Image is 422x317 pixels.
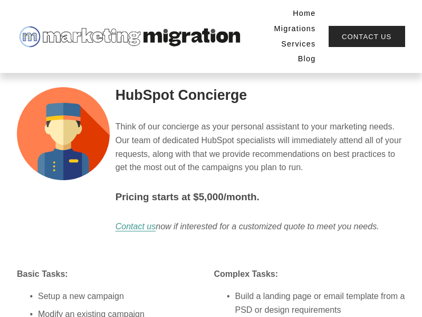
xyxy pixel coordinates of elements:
p: Build a landing page or email template from a PSD or design requirements [235,290,406,316]
a: Migrations [274,22,316,37]
a: Blog [298,52,316,67]
strong: Basic Tasks: [17,269,68,278]
p: Think of our concierge as your personal assistant to your marketing needs. Our team of dedicated ... [116,120,405,174]
p: Setup a new campaign [38,290,208,303]
img: Marketing Migration [17,24,241,50]
h2: Pricing starts at $5,000/month. [116,191,405,203]
a: Contact Us [329,26,406,48]
strong: Complex Tasks: [214,269,279,278]
a: Services [281,36,315,52]
em: now if interested for a customized quote to meet you needs. [156,222,379,231]
a: Home [293,6,315,22]
h1: HubSpot Concierge [116,87,405,104]
a: Contact us [116,222,156,231]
